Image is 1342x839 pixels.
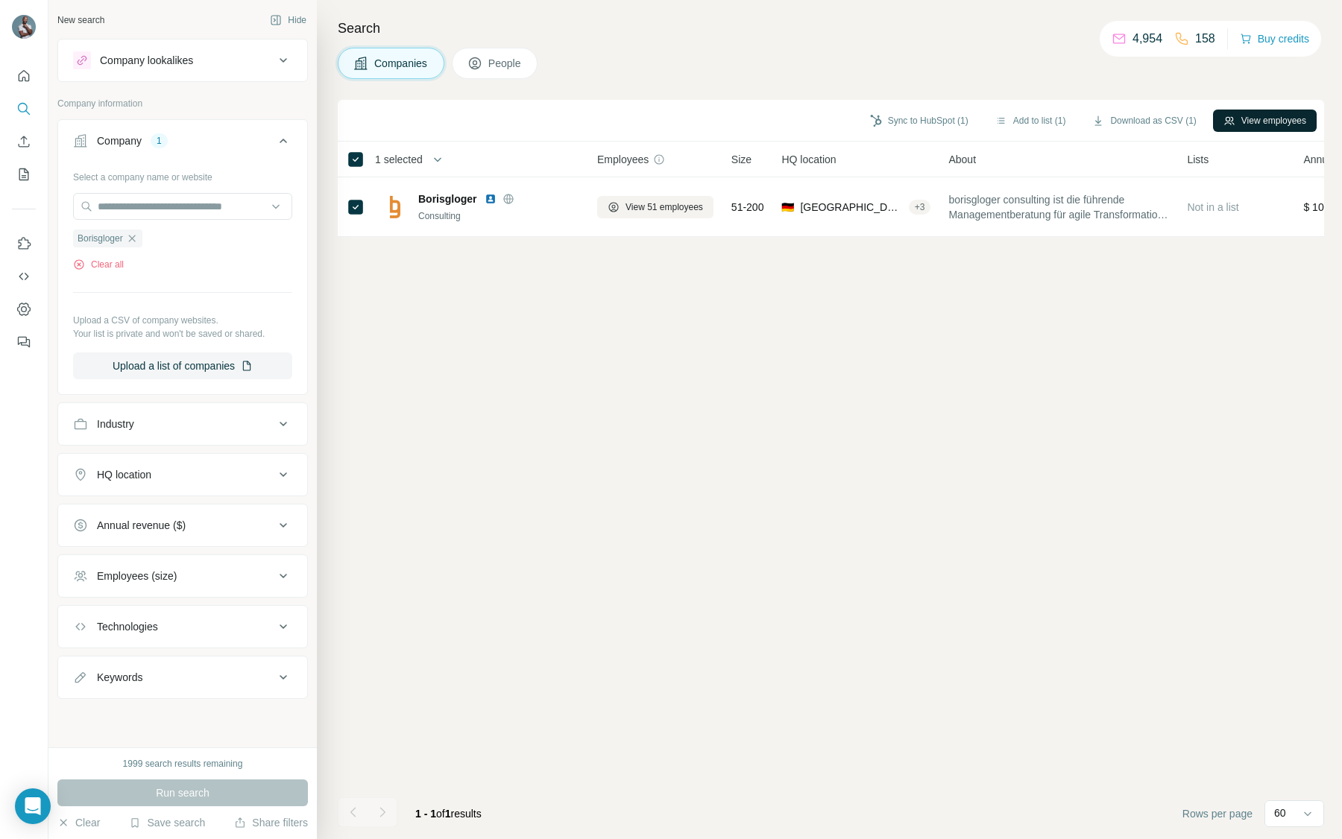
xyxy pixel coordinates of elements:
button: Quick start [12,63,36,89]
div: HQ location [97,467,151,482]
span: 1 selected [375,152,423,167]
div: Employees (size) [97,569,177,583]
button: Company lookalikes [58,42,307,78]
span: borisgloger consulting ist die führende Managementberatung für agile Transformation im DACH-Raum.... [948,192,1169,222]
button: Use Surfe on LinkedIn [12,230,36,257]
span: Borisgloger [78,232,123,245]
span: HQ location [781,152,836,167]
span: Lists [1187,152,1209,167]
div: Industry [97,417,134,431]
div: New search [57,13,104,27]
div: Keywords [97,670,142,685]
span: View 51 employees [626,200,703,214]
button: Clear [57,815,100,830]
button: My lists [12,161,36,188]
p: Company information [57,97,308,110]
button: Download as CSV (1) [1082,110,1206,132]
button: Dashboard [12,296,36,323]
p: 4,954 [1132,30,1162,48]
button: Industry [58,406,307,442]
button: View 51 employees [597,196,713,218]
button: Add to list (1) [985,110,1077,132]
button: Technologies [58,609,307,645]
span: Employees [597,152,649,167]
button: Hide [259,9,317,31]
button: Feedback [12,329,36,355]
button: Annual revenue ($) [58,507,307,543]
span: Companies [374,56,429,71]
button: Keywords [58,659,307,695]
p: 60 [1274,805,1286,820]
button: Share filters [234,815,308,830]
button: Sync to HubSpot (1) [860,110,979,132]
span: of [436,808,445,820]
p: Your list is private and won't be saved or shared. [73,327,292,341]
span: Size [731,152,752,167]
p: Upload a CSV of company websites. [73,314,292,327]
button: HQ location [58,457,307,493]
button: Buy credits [1240,28,1309,49]
button: Upload a list of companies [73,352,292,379]
span: 51-200 [731,200,764,215]
button: Company1 [58,123,307,165]
img: Avatar [12,15,36,39]
div: + 3 [909,200,931,214]
button: Clear all [73,258,124,271]
span: Rows per page [1182,806,1253,821]
div: Company [97,133,142,148]
h4: Search [338,18,1324,39]
span: 1 - 1 [415,808,436,820]
div: Company lookalikes [100,53,193,68]
button: Save search [129,815,205,830]
div: Technologies [97,619,158,634]
span: People [488,56,523,71]
div: 1 [151,134,168,148]
div: Annual revenue ($) [97,518,186,533]
button: Search [12,95,36,122]
img: LinkedIn logo [485,193,497,205]
span: results [415,808,482,820]
div: Open Intercom Messenger [15,788,51,824]
div: Consulting [418,209,579,223]
p: 158 [1195,30,1215,48]
div: Select a company name or website [73,165,292,184]
div: 1999 search results remaining [123,757,243,770]
span: 🇩🇪 [781,200,794,215]
span: 1 [445,808,451,820]
button: Employees (size) [58,558,307,594]
button: Use Surfe API [12,263,36,290]
span: Not in a list [1187,201,1238,213]
button: Enrich CSV [12,128,36,155]
span: Borisgloger [418,191,477,206]
button: View employees [1213,110,1317,132]
span: About [948,152,976,167]
span: [GEOGRAPHIC_DATA], [GEOGRAPHIC_DATA] [800,200,902,215]
img: Logo of Borisgloger [382,195,406,219]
